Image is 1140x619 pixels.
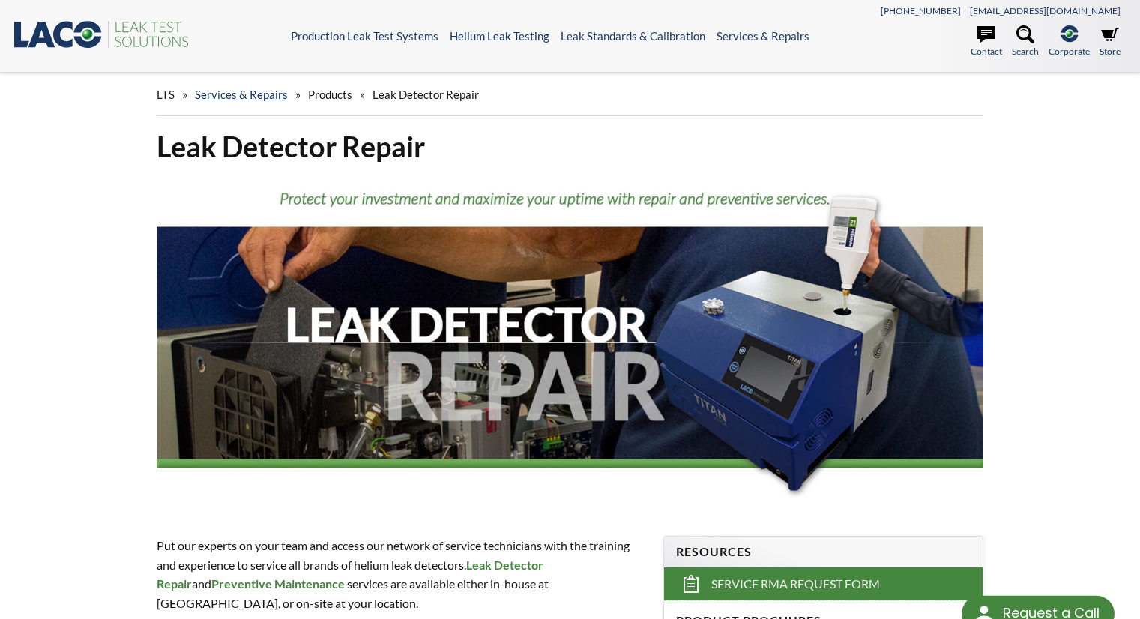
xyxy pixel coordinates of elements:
[291,29,438,43] a: Production Leak Test Systems
[1049,44,1090,58] span: Corporate
[211,576,345,591] strong: Preventive Maintenance
[373,88,479,101] span: Leak Detector Repair
[1100,25,1121,58] a: Store
[717,29,809,43] a: Services & Repairs
[970,5,1121,16] a: [EMAIL_ADDRESS][DOMAIN_NAME]
[308,88,352,101] span: Products
[971,25,1002,58] a: Contact
[157,73,984,116] div: » » »
[561,29,705,43] a: Leak Standards & Calibration
[157,536,646,612] p: Put our experts on your team and access our network of service technicians with the training and ...
[881,5,961,16] a: [PHONE_NUMBER]
[195,88,288,101] a: Services & Repairs
[676,544,971,560] h4: Resources
[450,29,549,43] a: Helium Leak Testing
[157,88,175,101] span: LTS
[1012,25,1039,58] a: Search
[711,576,880,592] span: Service RMA Request Form
[157,128,984,165] h1: Leak Detector Repair
[664,567,983,600] a: Service RMA Request Form
[157,177,984,508] img: Leak Detector Repair header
